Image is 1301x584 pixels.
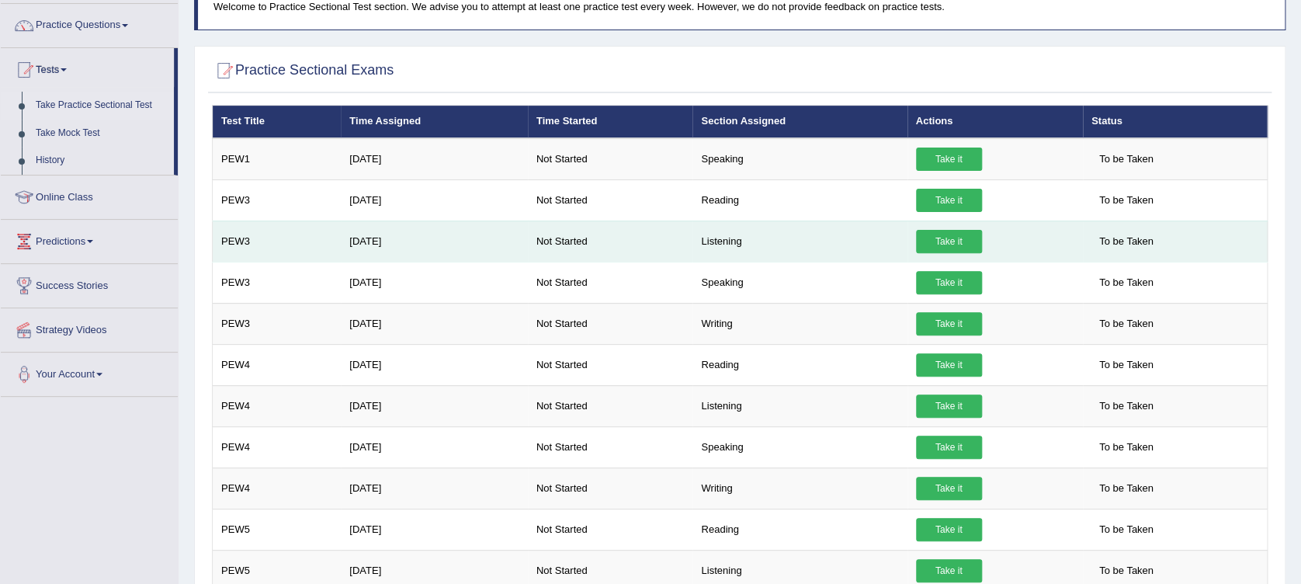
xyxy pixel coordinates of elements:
a: Take it [916,312,982,335]
td: Not Started [528,221,693,262]
a: Take it [916,353,982,377]
td: Not Started [528,179,693,221]
th: Time Assigned [341,106,528,138]
td: [DATE] [341,385,528,426]
td: Reading [692,509,907,550]
span: To be Taken [1091,518,1161,541]
td: Not Started [528,262,693,303]
td: Reading [692,344,907,385]
a: Take it [916,271,982,294]
td: Not Started [528,509,693,550]
span: To be Taken [1091,271,1161,294]
td: PEW3 [213,221,342,262]
span: To be Taken [1091,230,1161,253]
td: Not Started [528,344,693,385]
td: [DATE] [341,509,528,550]
td: Writing [692,468,907,509]
td: [DATE] [341,344,528,385]
span: To be Taken [1091,148,1161,171]
td: Not Started [528,303,693,344]
span: To be Taken [1091,189,1161,212]
a: Take Mock Test [29,120,174,148]
a: Your Account [1,353,178,391]
span: To be Taken [1091,559,1161,582]
a: Online Class [1,176,178,214]
td: Listening [692,221,907,262]
a: Take Practice Sectional Test [29,92,174,120]
td: PEW4 [213,468,342,509]
td: [DATE] [341,468,528,509]
td: Not Started [528,385,693,426]
td: Speaking [692,138,907,180]
th: Time Started [528,106,693,138]
td: PEW4 [213,344,342,385]
th: Actions [907,106,1083,138]
td: [DATE] [341,426,528,468]
td: PEW1 [213,138,342,180]
td: [DATE] [341,303,528,344]
a: Take it [916,148,982,171]
td: PEW4 [213,385,342,426]
th: Section Assigned [692,106,907,138]
td: PEW5 [213,509,342,550]
td: Not Started [528,468,693,509]
h2: Practice Sectional Exams [212,59,394,82]
td: Speaking [692,426,907,468]
td: [DATE] [341,138,528,180]
a: Take it [916,436,982,459]
td: Listening [692,385,907,426]
td: [DATE] [341,179,528,221]
td: Not Started [528,426,693,468]
td: Not Started [528,138,693,180]
a: Take it [916,518,982,541]
td: PEW3 [213,262,342,303]
td: Speaking [692,262,907,303]
a: Practice Questions [1,4,178,43]
a: Take it [916,395,982,418]
td: Writing [692,303,907,344]
td: PEW3 [213,303,342,344]
a: Tests [1,48,174,87]
th: Test Title [213,106,342,138]
td: PEW4 [213,426,342,468]
a: Predictions [1,220,178,259]
a: Success Stories [1,264,178,303]
span: To be Taken [1091,353,1161,377]
td: [DATE] [341,221,528,262]
a: Take it [916,230,982,253]
a: Take it [916,477,982,500]
span: To be Taken [1091,477,1161,500]
span: To be Taken [1091,395,1161,418]
td: PEW3 [213,179,342,221]
span: To be Taken [1091,312,1161,335]
a: Strategy Videos [1,308,178,347]
th: Status [1083,106,1268,138]
span: To be Taken [1091,436,1161,459]
a: History [29,147,174,175]
td: Reading [692,179,907,221]
a: Take it [916,559,982,582]
a: Take it [916,189,982,212]
td: [DATE] [341,262,528,303]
